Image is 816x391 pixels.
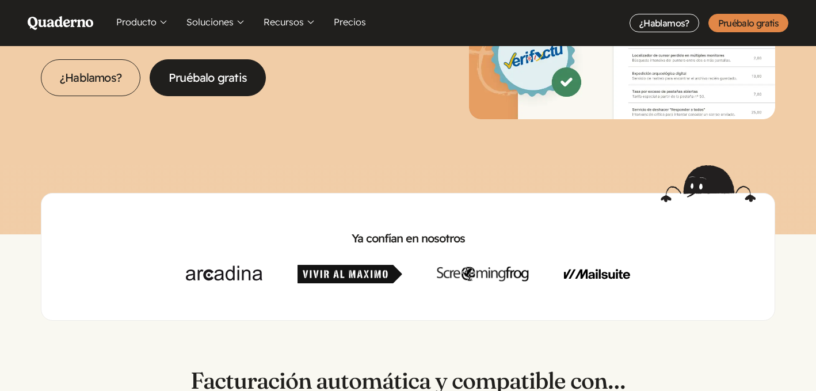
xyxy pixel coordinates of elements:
img: Screaming Frog [437,265,529,283]
img: Vivir al Máximo [298,265,402,283]
a: Pruébalo gratis [150,59,266,96]
a: ¿Hablamos? [630,14,699,32]
h2: Ya confían en nosotros [60,230,756,246]
img: Mailsuite [564,265,630,283]
a: ¿Hablamos? [41,59,140,96]
img: Arcadina.com [186,265,262,283]
a: Pruébalo gratis [708,14,788,32]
